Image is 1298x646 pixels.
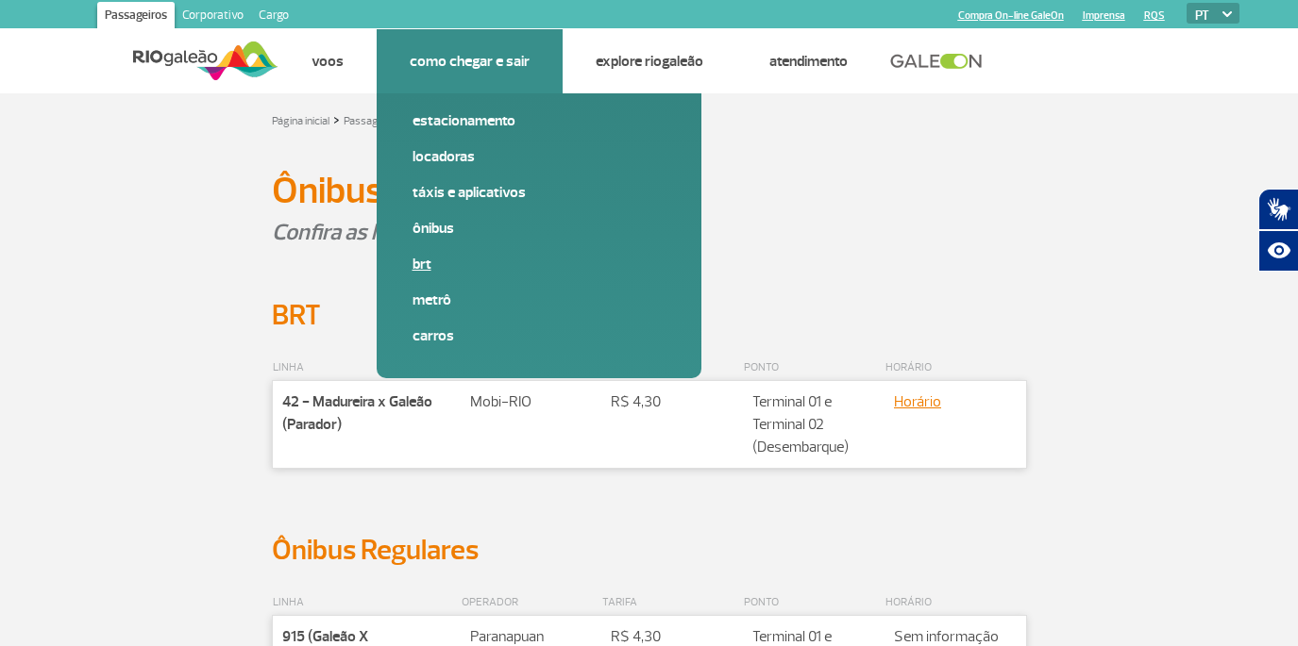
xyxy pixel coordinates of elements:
p: HORÁRIO [885,591,1025,614]
p: OPERADOR [462,591,600,614]
a: Horário [894,392,941,411]
button: Abrir tradutor de língua de sinais. [1258,189,1298,230]
h1: Ônibus [272,174,1027,207]
a: Passageiros [344,114,400,128]
strong: 42 - Madureira x Galeão (Parador) [282,392,432,434]
p: LINHA [273,591,460,614]
p: LINHA [273,356,460,379]
p: Mobi-RIO [470,390,592,413]
a: > [333,108,340,130]
a: Explore RIOgaleão [596,52,703,71]
a: Corporativo [175,2,251,32]
a: Atendimento [769,52,848,71]
th: PONTO [743,590,885,616]
a: Como chegar e sair [410,52,530,71]
a: Compra On-line GaleOn [958,9,1064,22]
p: R$ 4,30 [611,390,733,413]
p: Confira as linhas que atendem o RIOgaleão [272,216,1027,248]
a: Voos [312,52,344,71]
a: Locadoras [413,146,666,167]
p: HORÁRIO [885,356,1025,379]
a: Metrô [413,290,666,310]
a: Estacionamento [413,110,666,131]
div: Plugin de acessibilidade da Hand Talk. [1258,189,1298,272]
h2: Ônibus Regulares [272,533,1027,568]
td: Terminal 01 e Terminal 02 (Desembarque) [743,381,885,469]
a: RQS [1144,9,1165,22]
a: Cargo [251,2,296,32]
th: TARIFA [601,590,743,616]
h2: BRT [272,298,1027,333]
a: Passageiros [97,2,175,32]
a: Táxis e aplicativos [413,182,666,203]
a: Página inicial [272,114,329,128]
a: Imprensa [1083,9,1125,22]
button: Abrir recursos assistivos. [1258,230,1298,272]
a: Ônibus [413,218,666,239]
a: BRT [413,254,666,274]
th: PONTO [743,356,885,381]
a: Carros [413,325,666,346]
